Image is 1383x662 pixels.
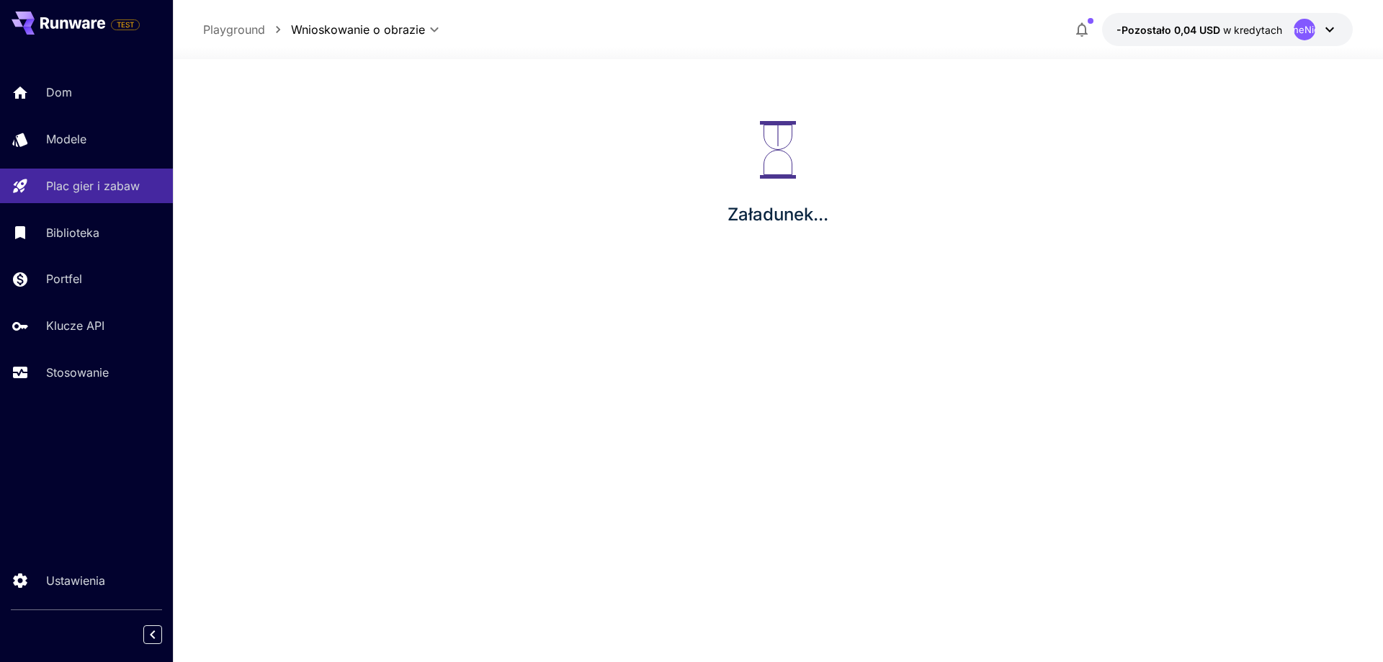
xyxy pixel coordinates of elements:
[728,204,828,225] font: Załadunek...
[1116,22,1282,37] div: -0,037 USD
[46,365,109,380] font: Stosowanie
[46,179,140,193] font: Plac gier i zabaw
[291,22,425,37] font: Wnioskowanie o obrazie
[46,132,86,146] font: Modele
[117,20,134,29] font: TEST
[203,21,265,38] a: Playground
[154,622,173,648] div: Zwiń pasek boczny
[1223,24,1282,36] font: w kredytach
[46,573,105,588] font: Ustawienia
[1229,24,1380,35] font: NiezdefiniowaneNiezdefiniowane
[203,21,291,38] nav: bułka tarta
[111,16,140,33] span: Dodaj swoją kartę płatniczą, aby korzystać z pełnej funkcjonalności platformy.
[143,625,162,644] button: Zwiń pasek boczny
[46,318,104,333] font: Klucze API
[1102,13,1353,46] button: -0,037 USDNiezdefiniowaneNiezdefiniowane
[46,225,99,240] font: Biblioteka
[1116,24,1220,36] font: -Pozostało 0,04 USD
[46,85,72,99] font: Dom
[46,272,82,286] font: Portfel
